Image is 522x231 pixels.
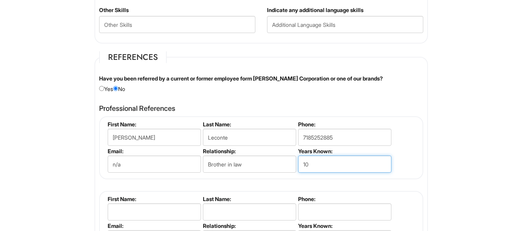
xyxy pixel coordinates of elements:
label: Last Name: [203,121,295,128]
h4: Professional References [99,105,423,112]
label: Phone: [298,121,390,128]
label: Relationship: [203,222,295,229]
label: Email: [108,148,200,154]
label: Email: [108,222,200,229]
label: Other Skills [99,6,129,14]
div: Yes No [93,75,429,93]
label: Years Known: [298,148,390,154]
input: Other Skills [99,16,255,33]
legend: References [99,51,167,63]
label: Years Known: [298,222,390,229]
label: Relationship: [203,148,295,154]
label: First Name: [108,196,200,202]
label: First Name: [108,121,200,128]
label: Last Name: [203,196,295,202]
label: Indicate any additional language skills [267,6,363,14]
label: Phone: [298,196,390,202]
label: Have you been referred by a current or former employee form [PERSON_NAME] Corporation or one of o... [99,75,383,82]
input: Additional Language Skills [267,16,423,33]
